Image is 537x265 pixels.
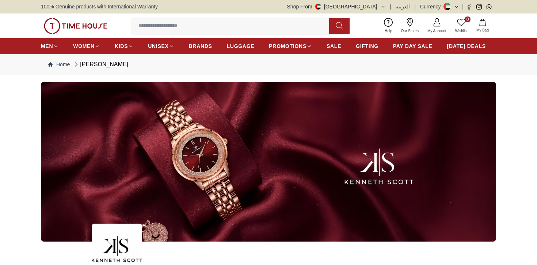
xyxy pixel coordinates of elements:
[189,40,212,53] a: BRANDS
[327,40,341,53] a: SALE
[189,42,212,50] span: BRANDS
[462,3,464,10] span: |
[73,40,100,53] a: WOMEN
[41,42,53,50] span: MEN
[356,40,378,53] a: GIFTING
[48,61,70,68] a: Home
[41,3,158,10] span: 100% Genuine products with International Warranty
[380,16,397,35] a: Help
[473,27,492,33] span: My Bag
[397,16,423,35] a: Our Stores
[115,42,128,50] span: KIDS
[269,42,306,50] span: PROMOTIONS
[465,16,471,22] span: 0
[486,4,492,10] a: Whatsapp
[148,42,168,50] span: UNISEX
[44,18,107,34] img: ...
[115,40,133,53] a: KIDS
[382,28,395,34] span: Help
[148,40,174,53] a: UNISEX
[452,28,471,34] span: Wishlist
[73,42,95,50] span: WOMEN
[476,4,482,10] a: Instagram
[451,16,472,35] a: 0Wishlist
[447,42,486,50] span: [DATE] DEALS
[269,40,312,53] a: PROMOTIONS
[414,3,416,10] span: |
[420,3,444,10] div: Currency
[356,42,378,50] span: GIFTING
[393,40,433,53] a: PAY DAY SALE
[41,82,496,242] img: ...
[227,42,255,50] span: LUGGAGE
[73,60,128,69] div: [PERSON_NAME]
[227,40,255,53] a: LUGGAGE
[396,3,410,10] button: العربية
[41,54,496,75] nav: Breadcrumb
[466,4,472,10] a: Facebook
[398,28,422,34] span: Our Stores
[472,17,493,34] button: My Bag
[393,42,433,50] span: PAY DAY SALE
[41,40,58,53] a: MEN
[424,28,449,34] span: My Account
[390,3,392,10] span: |
[287,3,386,10] button: Shop From[GEOGRAPHIC_DATA]
[447,40,486,53] a: [DATE] DEALS
[327,42,341,50] span: SALE
[315,4,321,10] img: United Arab Emirates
